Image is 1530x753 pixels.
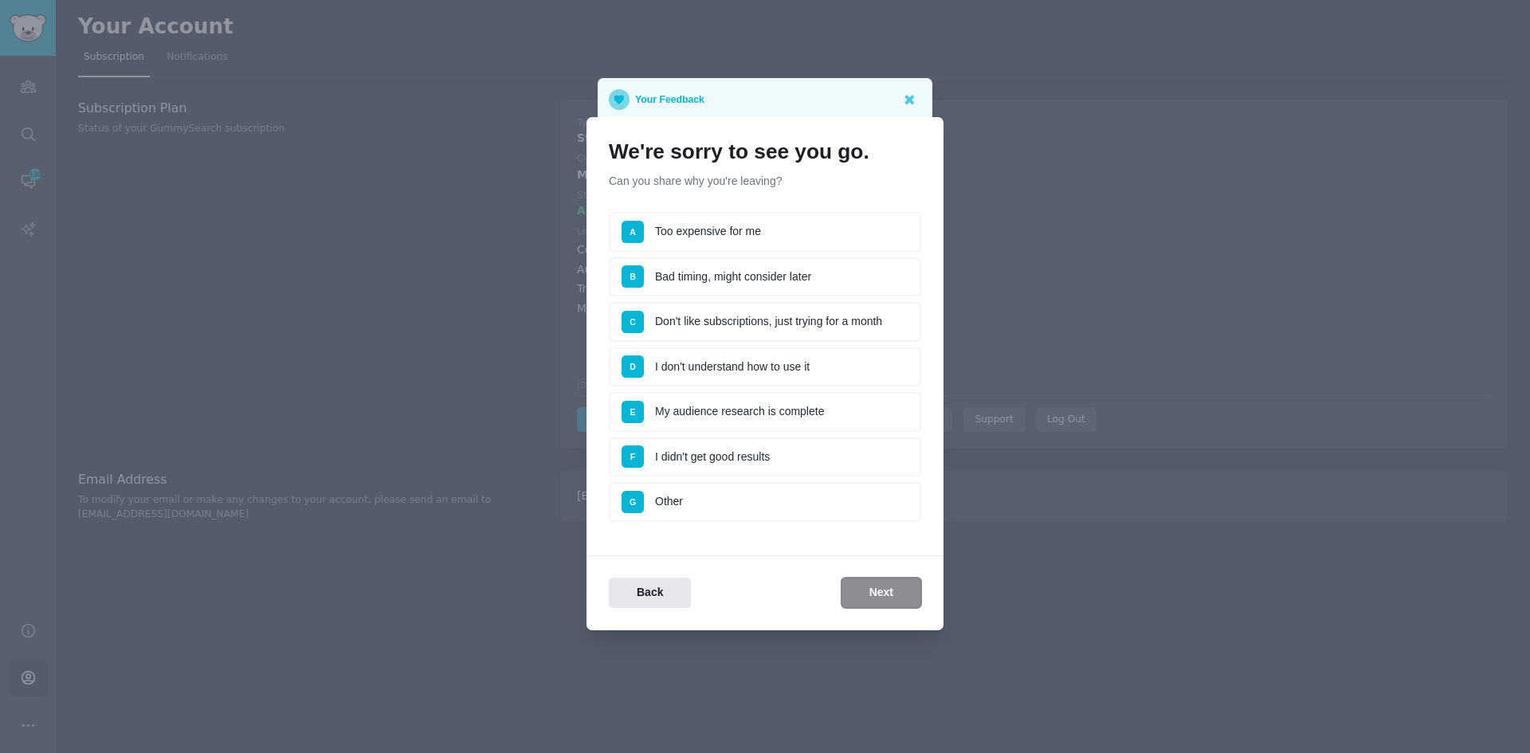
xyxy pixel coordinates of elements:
[630,227,636,237] span: A
[635,89,704,110] p: Your Feedback
[609,139,921,165] h1: We're sorry to see you go.
[630,497,636,507] span: G
[609,173,921,190] p: Can you share why you're leaving?
[630,362,636,371] span: D
[630,407,635,417] span: E
[630,452,635,461] span: F
[630,317,636,327] span: C
[609,578,691,609] button: Back
[630,272,636,281] span: B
